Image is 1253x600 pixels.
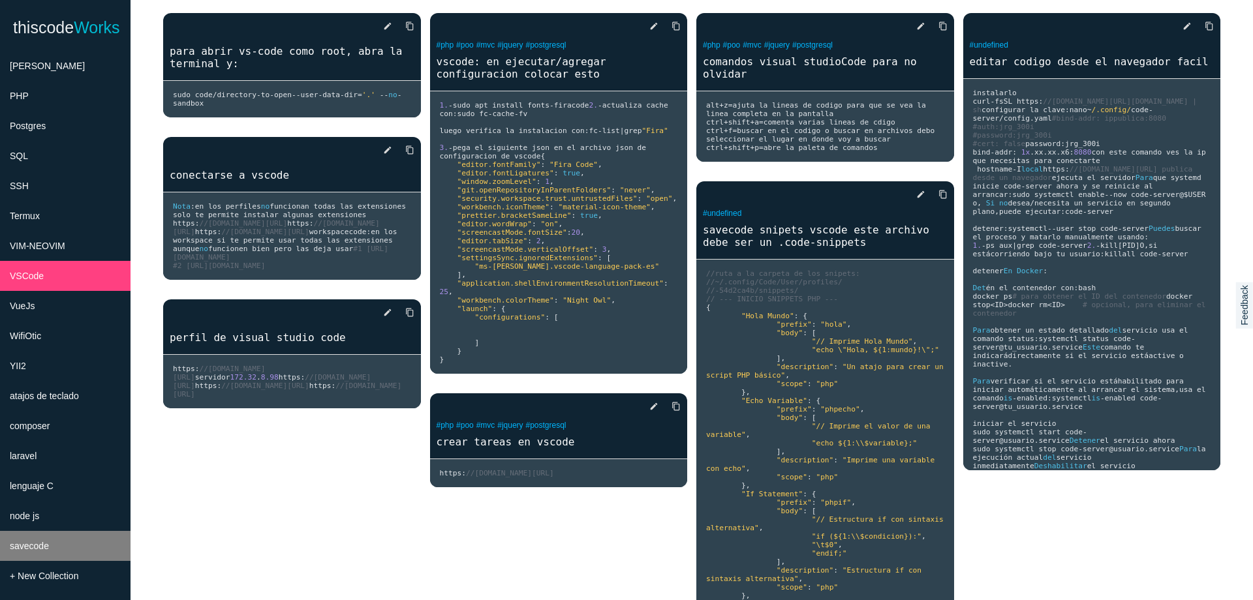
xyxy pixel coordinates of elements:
[1030,114,1034,123] span: .
[318,91,322,99] span: -
[476,40,495,50] a: #mvc
[973,97,1201,114] span: //[DOMAIN_NAME][URL][DOMAIN_NAME] | sh
[1131,106,1149,114] span: code
[986,241,1012,250] span: ps aux
[292,91,300,99] span: --
[345,91,358,99] span: dir
[536,177,541,186] span: :
[1030,199,1034,207] span: /
[448,101,453,110] span: -
[759,143,764,152] span: =
[624,127,642,135] span: grep
[1205,14,1214,38] i: content_copy
[764,143,878,152] span: abre la paleta de comandos
[728,101,733,110] span: =
[540,220,558,228] span: "on"
[977,199,982,207] span: ,
[13,7,120,48] a: thiscodeWorks
[607,245,611,254] span: ,
[1034,114,1052,123] span: yaml
[651,203,655,211] span: ,
[728,127,733,135] span: f
[558,220,563,228] span: ,
[287,219,309,228] span: https
[195,202,261,211] span: en los perfiles
[928,183,948,206] a: Copy to Clipboard
[723,40,741,50] a: #poo
[703,209,741,218] a: #undefined
[549,160,598,169] span: "Fira Code"
[1057,241,1061,250] span: -
[973,140,1100,157] span: jrg_300i bind
[724,143,728,152] span: +
[572,228,580,237] span: 20
[986,250,991,258] span: á
[1118,224,1122,233] span: -
[1065,106,1070,114] span: :
[728,143,750,152] span: shift
[580,169,585,177] span: ,
[1065,165,1070,173] span: :
[10,391,79,401] span: atajos de teclado
[982,106,1065,114] span: configurar la clave
[673,194,677,203] span: ,
[173,219,380,236] span: //[DOMAIN_NAME][URL]
[602,127,620,135] span: list
[1012,148,1017,157] span: :
[620,186,651,194] span: "never"
[973,224,1206,241] span: buscar el proceso y matarlo manualmente usando
[706,101,719,110] span: alt
[397,91,402,99] span: -
[383,138,392,162] i: edit
[217,228,221,236] span: :
[1043,165,1065,173] span: https
[970,40,1008,50] a: #undefined
[999,207,1060,216] span: puede ejecutar
[388,91,397,99] span: no
[1060,148,1069,157] span: x6
[322,91,340,99] span: data
[585,127,589,135] span: :
[973,131,1052,140] span: #password:jrg_300i
[1008,224,1047,233] span: systemctl
[649,395,658,418] i: edit
[554,169,559,177] span: :
[995,207,999,216] span: ,
[1030,148,1034,157] span: .
[545,177,549,186] span: 1
[536,237,541,245] span: 2
[163,168,421,183] a: conectarse a vscode
[724,101,728,110] span: z
[457,110,487,118] span: sudo fc
[1039,97,1044,106] span: :
[457,220,532,228] span: "editor.wordWrap"
[488,110,493,118] span: -
[750,118,754,127] span: +
[580,211,598,220] span: true
[999,114,1004,123] span: /
[457,203,549,211] span: "workbench.iconTheme"
[1172,14,1192,38] a: edit
[563,169,580,177] span: true
[1149,106,1153,114] span: -
[982,241,986,250] span: -
[973,250,1188,275] span: server detener
[1235,282,1252,328] a: Feedback
[706,118,895,135] span: comenta varias lineas de cdigo ctrl
[646,194,672,203] span: "open"
[208,245,353,253] span: funcionen bien pero las deja usar
[1060,207,1065,216] span: :
[217,91,256,99] span: directory
[938,183,948,206] i: content_copy
[986,199,995,207] span: Si
[928,14,948,38] a: Copy to Clipboard
[10,361,26,371] span: YII2
[10,571,78,581] span: + New Collection
[395,138,414,162] a: Copy to Clipboard
[593,245,598,254] span: :
[938,14,948,38] i: content_copy
[457,160,540,169] span: "editor.fontFamily"
[963,54,1221,69] a: editar codigo desde el navegador facil
[1012,190,1104,199] span: sudo systemctl enable
[661,395,681,418] a: Copy to Clipboard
